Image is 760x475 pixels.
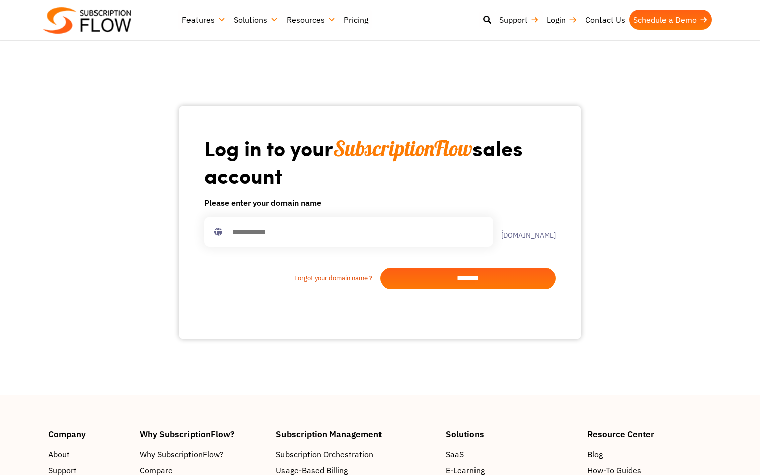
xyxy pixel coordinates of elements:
[543,10,581,30] a: Login
[446,430,577,438] h4: Solutions
[140,448,224,460] span: Why SubscriptionFlow?
[282,10,340,30] a: Resources
[446,448,464,460] span: SaaS
[333,135,472,162] span: SubscriptionFlow
[495,10,543,30] a: Support
[276,430,435,438] h4: Subscription Management
[587,448,603,460] span: Blog
[276,448,373,460] span: Subscription Orchestration
[230,10,282,30] a: Solutions
[178,10,230,30] a: Features
[204,197,556,209] h6: Please enter your domain name
[48,448,130,460] a: About
[581,10,629,30] a: Contact Us
[140,430,266,438] h4: Why SubscriptionFlow?
[340,10,372,30] a: Pricing
[140,448,266,460] a: Why SubscriptionFlow?
[204,135,556,188] h1: Log in to your sales account
[587,448,712,460] a: Blog
[43,7,131,34] img: Subscriptionflow
[48,448,70,460] span: About
[629,10,712,30] a: Schedule a Demo
[446,448,577,460] a: SaaS
[48,430,130,438] h4: Company
[493,225,556,239] label: .[DOMAIN_NAME]
[276,448,435,460] a: Subscription Orchestration
[204,273,380,283] a: Forgot your domain name ?
[587,430,712,438] h4: Resource Center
